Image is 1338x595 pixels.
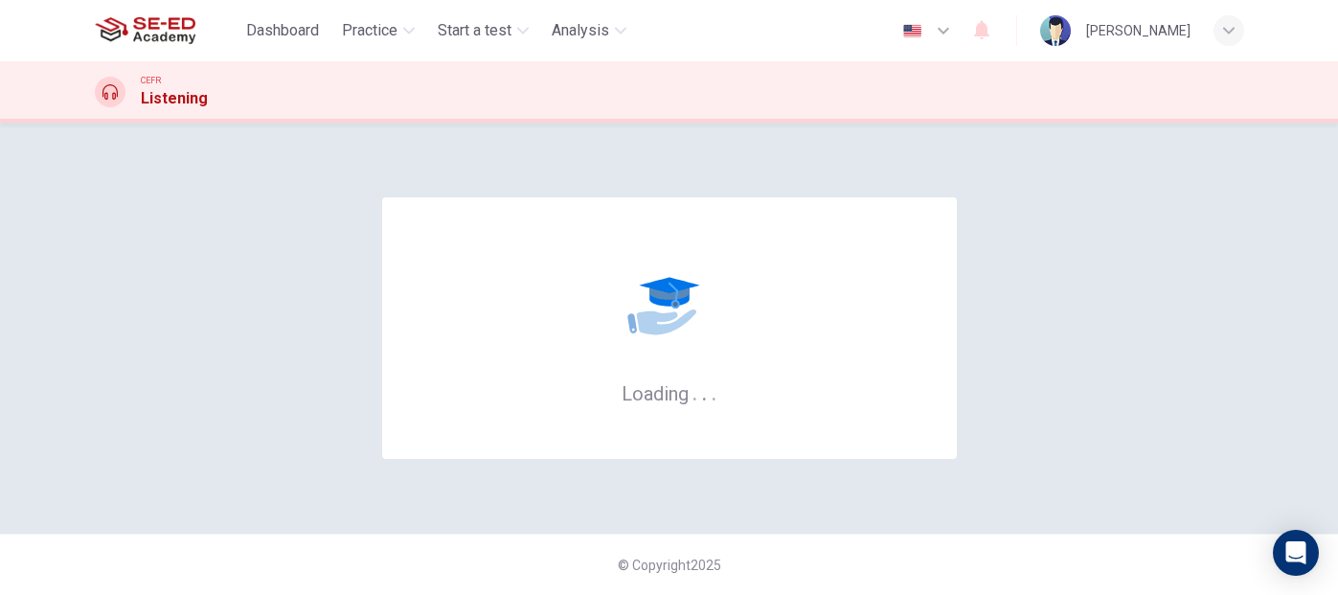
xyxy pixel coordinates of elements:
h6: . [701,376,708,407]
span: CEFR [141,74,161,87]
span: Analysis [552,19,609,42]
button: Analysis [544,13,634,48]
h6: . [692,376,698,407]
h6: . [711,376,717,407]
span: Start a test [438,19,511,42]
span: Dashboard [246,19,319,42]
button: Practice [334,13,422,48]
span: Practice [342,19,397,42]
img: Profile picture [1040,15,1071,46]
img: SE-ED Academy logo [95,11,195,50]
img: en [900,24,924,38]
button: Dashboard [238,13,327,48]
h6: Loading [622,380,717,405]
button: Start a test [430,13,536,48]
a: SE-ED Academy logo [95,11,239,50]
h1: Listening [141,87,208,110]
div: [PERSON_NAME] [1086,19,1191,42]
span: © Copyright 2025 [618,558,721,573]
div: Open Intercom Messenger [1273,530,1319,576]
